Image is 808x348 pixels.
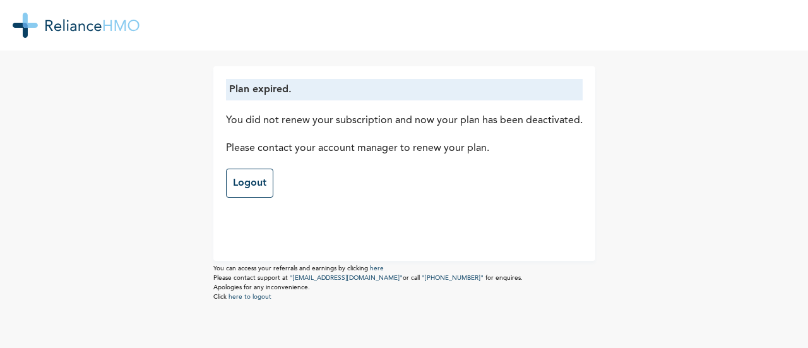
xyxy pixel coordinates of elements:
a: "[EMAIL_ADDRESS][DOMAIN_NAME]" [290,275,403,281]
a: Logout [226,169,273,198]
p: Please contact support at or call for enquires. Apologies for any inconvenience. [213,273,595,292]
p: Please contact your account manager to renew your plan. [226,141,583,156]
p: You did not renew your subscription and now your plan has been deactivated. [226,113,583,128]
a: here [370,265,384,272]
p: Click [213,292,595,302]
a: "[PHONE_NUMBER]" [422,275,484,281]
a: here to logout [229,294,271,300]
img: RelianceHMO [13,13,140,38]
p: Plan expired. [229,82,579,97]
p: You can access your referrals and earnings by clicking [213,264,595,273]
